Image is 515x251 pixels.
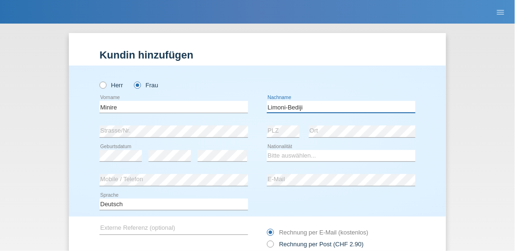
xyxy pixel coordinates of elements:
i: menu [496,8,506,17]
label: Herr [100,82,123,89]
input: Frau [134,82,140,88]
input: Rechnung per E-Mail (kostenlos) [267,229,273,241]
h1: Kundin hinzufügen [100,49,415,61]
label: Frau [134,82,158,89]
label: Rechnung per E-Mail (kostenlos) [267,229,368,236]
label: Rechnung per Post (CHF 2.90) [267,241,364,248]
a: menu [491,9,510,15]
input: Herr [100,82,106,88]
